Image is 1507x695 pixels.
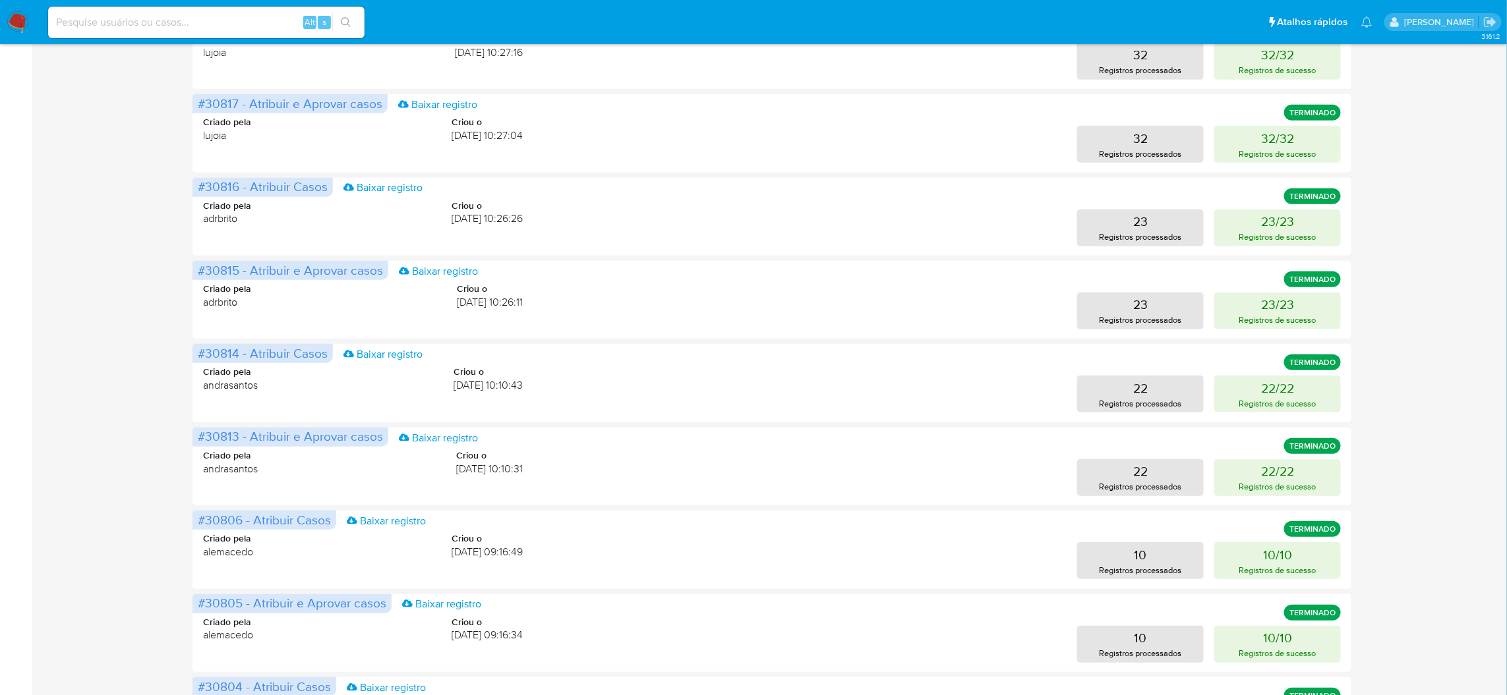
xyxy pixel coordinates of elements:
span: s [322,16,326,28]
input: Pesquise usuários ou casos... [48,14,365,31]
a: Notificações [1361,16,1373,28]
button: search-icon [332,13,359,32]
a: Sair [1483,15,1497,29]
span: Atalhos rápidos [1278,15,1348,29]
p: matheus.lima@mercadopago.com.br [1404,16,1479,28]
span: 3.161.2 [1481,31,1500,42]
span: Alt [305,16,315,28]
